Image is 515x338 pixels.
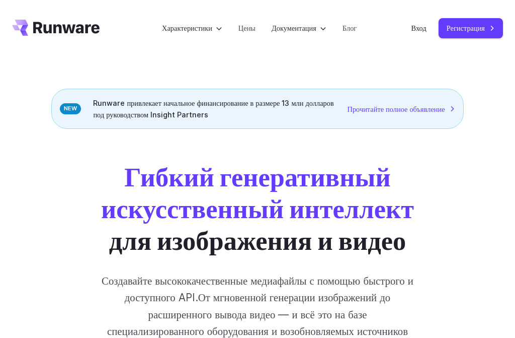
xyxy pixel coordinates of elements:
a: Цены [238,22,255,34]
a: Прочитайте полное объявление [347,103,455,115]
ya-tr-span: Гибкий генеративный искусственный интеллект [101,161,414,225]
ya-tr-span: Характеристики [162,24,212,32]
ya-tr-span: для изображения и видео [109,224,406,256]
a: Блог [342,22,357,34]
ya-tr-span: Цены [238,24,255,32]
ya-tr-span: Прочитайте полное объявление [347,103,445,115]
ya-tr-span: Создавайте высококачественные медиафайлы с помощью быстрого и доступного API. [102,275,413,304]
a: Регистрация [439,18,503,38]
ya-tr-span: Документация [272,24,316,32]
ya-tr-span: Регистрация [447,22,485,34]
a: Вход [411,22,426,34]
a: Перейти к / [12,20,100,36]
ya-tr-span: Runware привлекает начальное финансирование в размере 13 млн долларов под руководством Insight Pa... [93,97,339,120]
ya-tr-span: Блог [342,24,357,32]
